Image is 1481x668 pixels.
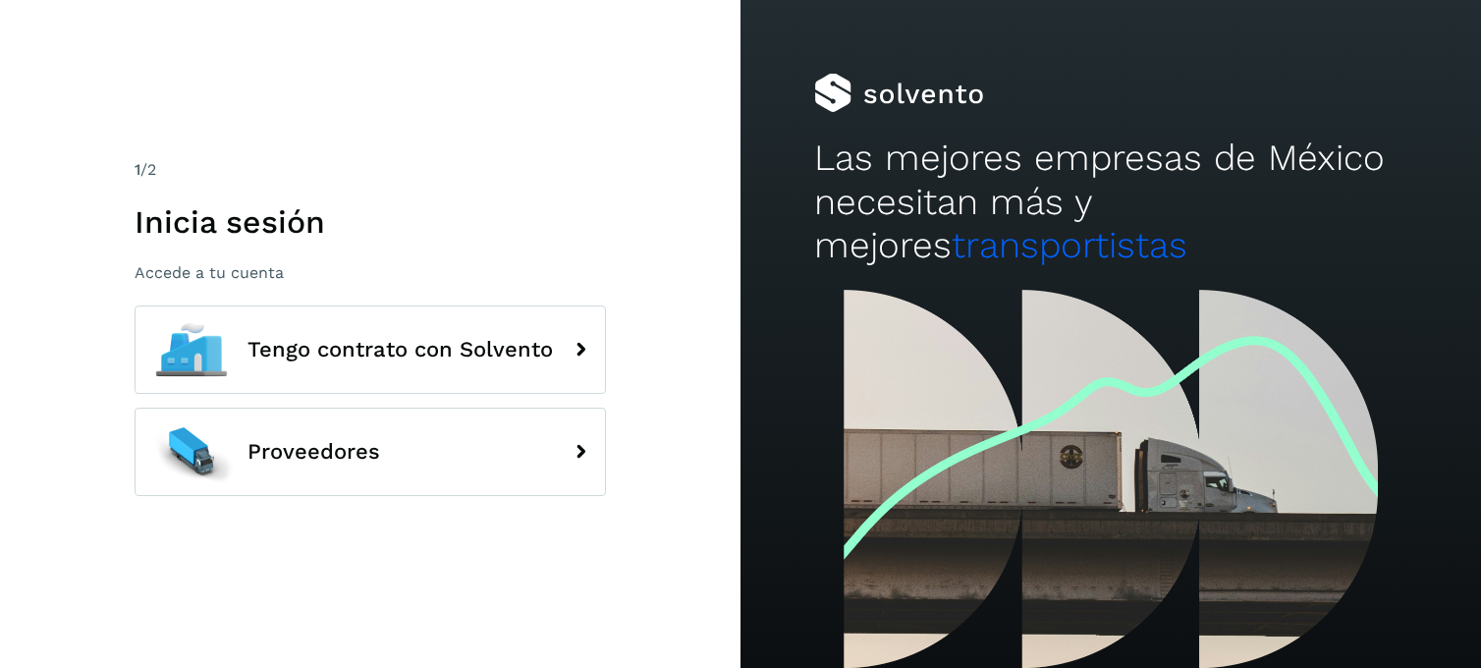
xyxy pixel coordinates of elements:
[952,224,1187,266] span: transportistas
[135,158,606,182] div: /2
[135,408,606,496] button: Proveedores
[247,440,380,464] span: Proveedores
[135,263,606,282] p: Accede a tu cuenta
[135,160,140,179] span: 1
[135,306,606,394] button: Tengo contrato con Solvento
[135,203,606,241] h1: Inicia sesión
[814,137,1406,267] h2: Las mejores empresas de México necesitan más y mejores
[247,338,553,362] span: Tengo contrato con Solvento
